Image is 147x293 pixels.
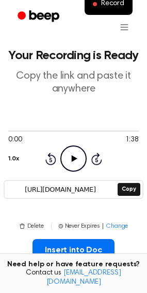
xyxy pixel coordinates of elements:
[10,7,69,27] a: Beep
[46,269,121,286] a: [EMAIL_ADDRESS][DOMAIN_NAME]
[112,15,137,40] button: Open menu
[125,135,139,145] span: 1:38
[106,222,128,231] span: Change
[8,49,139,62] h1: Your Recording is Ready
[6,269,141,287] span: Contact us
[8,135,22,145] span: 0:00
[8,150,19,168] button: 1.0x
[102,222,104,231] span: |
[118,183,140,196] button: Copy
[19,222,44,231] button: Delete
[59,222,128,231] button: Never Expires|Change
[32,239,115,262] button: Insert into Doc
[8,70,139,96] p: Copy the link and paste it anywhere
[50,222,53,231] span: |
